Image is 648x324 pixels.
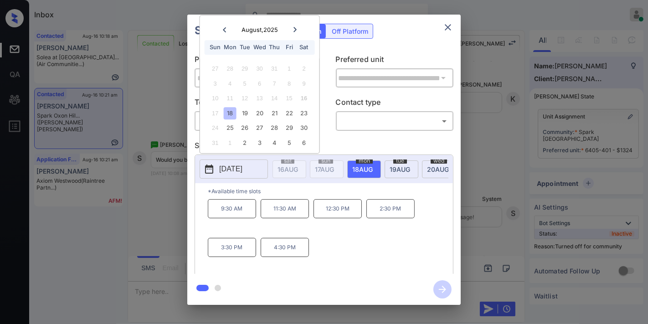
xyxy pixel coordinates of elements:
div: Choose Tuesday, September 2nd, 2025 [239,137,251,149]
div: Choose Monday, August 25th, 2025 [224,122,236,134]
div: Not available Monday, August 4th, 2025 [224,77,236,90]
p: [DATE] [219,164,242,175]
div: Choose Friday, August 29th, 2025 [283,122,295,134]
p: *Available time slots [208,183,453,199]
div: Not available Wednesday, July 30th, 2025 [253,63,266,75]
div: Choose Tuesday, August 19th, 2025 [239,107,251,119]
p: Contact type [336,97,454,111]
div: Choose Thursday, August 28th, 2025 [268,122,281,134]
p: Preferred unit [336,54,454,68]
p: 3:30 PM [208,238,256,257]
button: close [439,18,457,36]
div: Not available Thursday, August 7th, 2025 [268,77,281,90]
span: 20 AUG [427,165,449,173]
div: Off Platform [327,24,373,38]
div: Choose Saturday, August 30th, 2025 [298,122,310,134]
button: [DATE] [200,159,268,179]
div: Not available Thursday, August 14th, 2025 [268,93,281,105]
div: month 2025-08 [203,62,316,150]
span: 19 AUG [390,165,410,173]
div: Not available Sunday, August 31st, 2025 [209,137,221,149]
p: Tour type [195,97,313,111]
p: 11:30 AM [261,199,309,218]
div: Choose Wednesday, August 20th, 2025 [253,107,266,119]
div: date-select [385,160,418,178]
div: Sun [209,41,221,54]
div: Choose Wednesday, September 3rd, 2025 [253,137,266,149]
div: Not available Saturday, August 9th, 2025 [298,77,310,90]
p: 9:30 AM [208,199,256,218]
div: date-select [347,160,381,178]
div: Choose Saturday, September 6th, 2025 [298,137,310,149]
div: Fri [283,41,295,54]
span: 18 AUG [352,165,373,173]
div: Not available Tuesday, August 5th, 2025 [239,77,251,90]
div: Not available Wednesday, August 13th, 2025 [253,93,266,105]
div: Not available Wednesday, August 6th, 2025 [253,77,266,90]
p: 4:30 PM [261,238,309,257]
div: Choose Monday, August 18th, 2025 [224,107,236,119]
h2: Schedule Tour [187,15,280,46]
div: Not available Sunday, August 24th, 2025 [209,122,221,134]
div: date-select [422,160,456,178]
div: Thu [268,41,281,54]
div: Mon [224,41,236,54]
div: Sat [298,41,310,54]
div: Not available Monday, September 1st, 2025 [224,137,236,149]
div: Not available Sunday, August 17th, 2025 [209,107,221,119]
div: Not available Monday, July 28th, 2025 [224,63,236,75]
span: wed [431,158,447,164]
div: Not available Monday, August 11th, 2025 [224,93,236,105]
div: Not available Friday, August 1st, 2025 [283,63,295,75]
div: Not available Sunday, July 27th, 2025 [209,63,221,75]
p: 12:30 PM [314,199,362,218]
div: Not available Sunday, August 3rd, 2025 [209,77,221,90]
div: Wed [253,41,266,54]
div: Not available Tuesday, July 29th, 2025 [239,63,251,75]
div: Choose Friday, September 5th, 2025 [283,137,295,149]
div: Not available Friday, August 8th, 2025 [283,77,295,90]
p: Select slot [195,140,453,154]
div: Not available Saturday, August 16th, 2025 [298,93,310,105]
p: 2:30 PM [366,199,415,218]
div: In Person [197,113,310,129]
div: Choose Thursday, August 21st, 2025 [268,107,281,119]
span: tue [393,158,407,164]
div: Not available Saturday, August 2nd, 2025 [298,63,310,75]
div: Not available Thursday, July 31st, 2025 [268,63,281,75]
button: btn-next [428,278,457,301]
div: Not available Tuesday, August 12th, 2025 [239,93,251,105]
div: Choose Friday, August 22nd, 2025 [283,107,295,119]
p: Preferred community [195,54,313,68]
div: Choose Saturday, August 23rd, 2025 [298,107,310,119]
div: Choose Wednesday, August 27th, 2025 [253,122,266,134]
div: Tue [239,41,251,54]
div: Choose Thursday, September 4th, 2025 [268,137,281,149]
div: Not available Friday, August 15th, 2025 [283,93,295,105]
div: Choose Tuesday, August 26th, 2025 [239,122,251,134]
span: mon [356,158,373,164]
div: Not available Sunday, August 10th, 2025 [209,93,221,105]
